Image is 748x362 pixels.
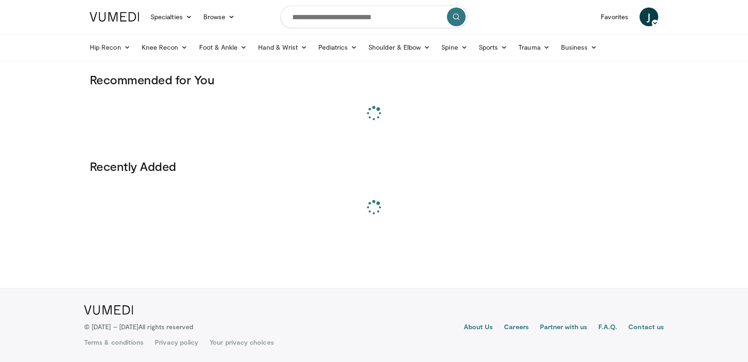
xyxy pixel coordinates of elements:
img: VuMedi Logo [90,12,139,22]
a: Browse [198,7,241,26]
p: © [DATE] – [DATE] [84,322,194,332]
a: About Us [464,322,493,333]
a: Sports [473,38,513,57]
a: F.A.Q. [598,322,617,333]
a: Business [555,38,603,57]
h3: Recommended for You [90,72,658,87]
a: Hand & Wrist [252,38,313,57]
a: Partner with us [540,322,587,333]
a: Contact us [628,322,664,333]
a: Knee Recon [136,38,194,57]
a: Terms & conditions [84,338,144,347]
a: Specialties [145,7,198,26]
a: Trauma [513,38,555,57]
a: Hip Recon [84,38,136,57]
a: J [640,7,658,26]
a: Shoulder & Elbow [363,38,436,57]
a: Privacy policy [155,338,198,347]
a: Spine [436,38,473,57]
h3: Recently Added [90,159,658,174]
a: Favorites [595,7,634,26]
span: All rights reserved [138,323,193,331]
img: VuMedi Logo [84,305,133,315]
a: Foot & Ankle [194,38,253,57]
a: Careers [504,322,529,333]
input: Search topics, interventions [280,6,467,28]
a: Pediatrics [313,38,363,57]
a: Your privacy choices [209,338,273,347]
